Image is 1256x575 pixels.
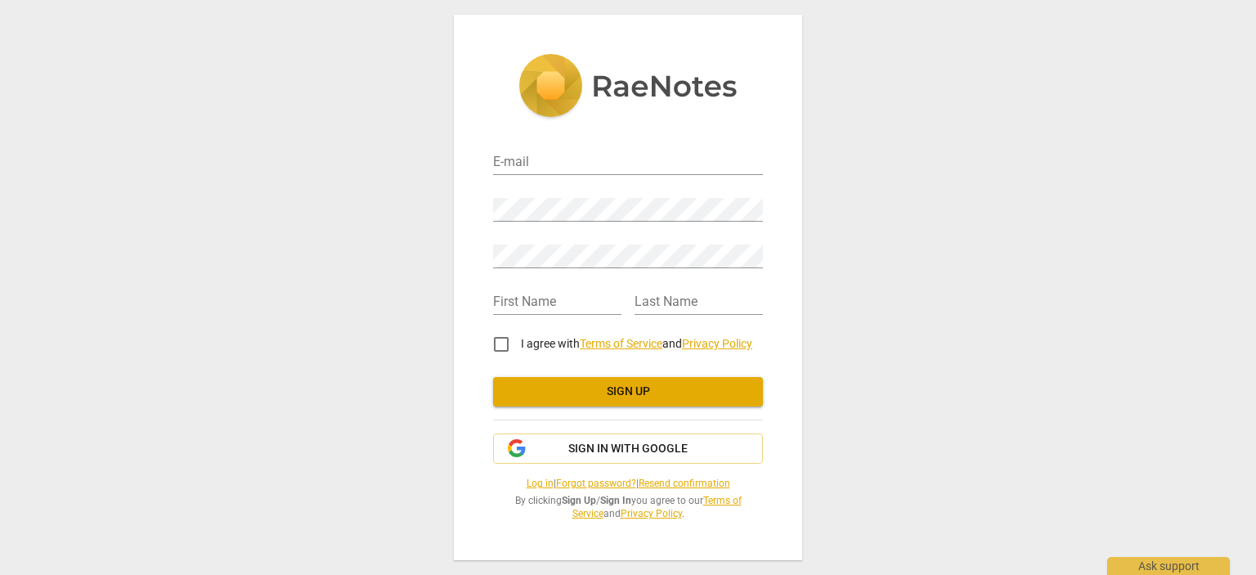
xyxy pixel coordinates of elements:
span: Sign up [506,384,750,400]
b: Sign In [600,495,631,506]
img: 5ac2273c67554f335776073100b6d88f.svg [518,54,738,121]
a: Resend confirmation [639,478,730,489]
span: By clicking / you agree to our and . [493,494,763,521]
a: Forgot password? [556,478,636,489]
div: Ask support [1107,557,1230,575]
button: Sign up [493,377,763,407]
a: Terms of Service [580,337,662,350]
a: Privacy Policy [621,508,682,519]
b: Sign Up [562,495,596,506]
a: Privacy Policy [682,337,752,350]
span: Sign in with Google [568,441,688,457]
span: I agree with and [521,337,752,350]
a: Terms of Service [572,495,742,520]
a: Log in [527,478,554,489]
span: | | [493,477,763,491]
button: Sign in with Google [493,433,763,465]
